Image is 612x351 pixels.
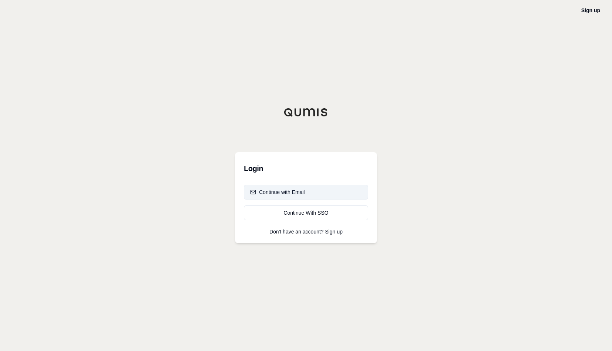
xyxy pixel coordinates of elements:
p: Don't have an account? [244,229,368,234]
img: Qumis [284,108,328,117]
a: Sign up [581,7,600,13]
div: Continue With SSO [250,209,362,217]
a: Continue With SSO [244,205,368,220]
div: Continue with Email [250,188,305,196]
h3: Login [244,161,368,176]
a: Sign up [325,229,343,235]
button: Continue with Email [244,185,368,200]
